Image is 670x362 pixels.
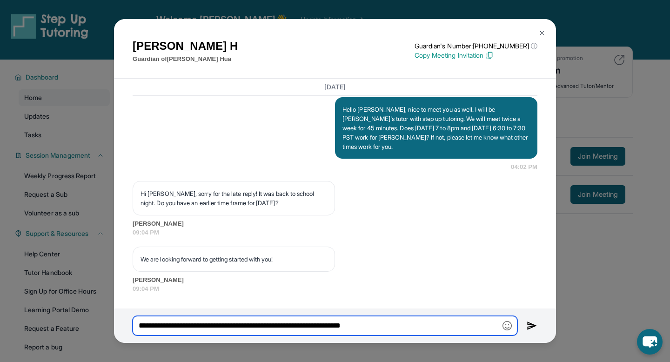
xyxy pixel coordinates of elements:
img: Copy Icon [485,51,494,60]
span: 04:02 PM [511,162,537,172]
h3: [DATE] [133,82,537,92]
span: [PERSON_NAME] [133,219,537,228]
p: Hi [PERSON_NAME], sorry for the late reply! It was back to school night. Do you have an earlier t... [141,189,327,208]
img: Close Icon [538,29,546,37]
p: Guardian of [PERSON_NAME] Hua [133,54,238,64]
img: Emoji [502,321,512,330]
button: chat-button [637,329,663,355]
img: Send icon [527,320,537,331]
p: Copy Meeting Invitation [415,51,537,60]
span: ⓘ [531,41,537,51]
p: We are looking forward to getting started with you! [141,255,327,264]
h1: [PERSON_NAME] H [133,38,238,54]
span: 09:04 PM [133,284,537,294]
p: Hello [PERSON_NAME], nice to meet you as well. I will be [PERSON_NAME]'s tutor with step up tutor... [342,105,530,151]
span: [PERSON_NAME] [133,275,537,285]
span: 09:04 PM [133,228,537,237]
p: Guardian's Number: [PHONE_NUMBER] [415,41,537,51]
